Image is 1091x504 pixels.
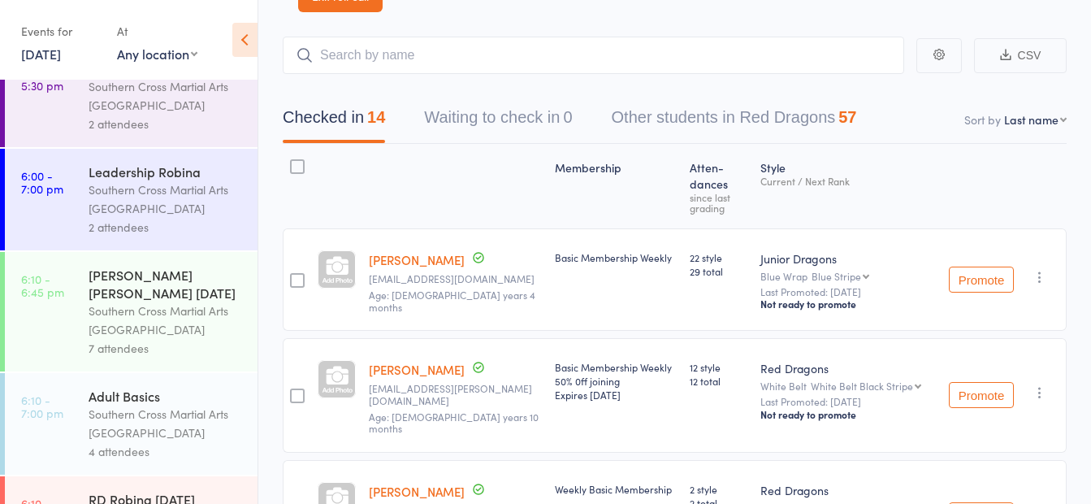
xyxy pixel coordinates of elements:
div: Southern Cross Martial Arts [GEOGRAPHIC_DATA] [89,77,244,115]
div: Red Dragons [760,360,936,376]
span: 22 style [690,250,747,264]
time: 4:40 - 5:30 pm [21,66,63,92]
div: Southern Cross Martial Arts [GEOGRAPHIC_DATA] [89,405,244,442]
div: Not ready to promote [760,298,936,311]
div: Membership [548,151,684,221]
div: Expires [DATE] [555,388,678,402]
div: 2 attendees [89,115,244,133]
span: 29 total [690,264,747,278]
small: brengun76@gmail.com [369,273,542,285]
time: 6:10 - 7:00 pm [21,393,63,419]
a: [PERSON_NAME] [369,251,465,268]
small: Last Promoted: [DATE] [760,286,936,298]
div: Basic Membership Weekly 50% 0ff joining [555,360,678,402]
div: Atten­dances [683,151,753,221]
div: Last name [1004,111,1059,128]
time: 6:00 - 7:00 pm [21,169,63,195]
span: 2 style [690,482,747,496]
div: Southern Cross Martial Arts [GEOGRAPHIC_DATA] [89,180,244,218]
button: Promote [949,267,1014,293]
div: White Belt [760,380,936,391]
div: Any location [117,45,197,63]
span: 12 style [690,360,747,374]
div: Style [754,151,942,221]
label: Sort by [964,111,1001,128]
span: Age: [DEMOGRAPHIC_DATA] years 4 months [369,288,535,313]
button: Waiting to check in0 [424,100,572,143]
small: Last Promoted: [DATE] [760,396,936,407]
button: CSV [974,38,1067,73]
input: Search by name [283,37,904,74]
div: Blue Wrap [760,271,936,281]
div: Current / Next Rank [760,176,936,186]
div: 2 attendees [89,218,244,237]
div: Southern Cross Martial Arts [GEOGRAPHIC_DATA] [89,302,244,339]
div: 0 [563,108,572,126]
a: [PERSON_NAME] [369,483,465,500]
div: Leadership Robina [89,163,244,180]
time: 6:10 - 6:45 pm [21,272,64,298]
div: Weekly Basic Membership [555,482,678,496]
button: Checked in14 [283,100,385,143]
a: 6:00 -7:00 pmLeadership RobinaSouthern Cross Martial Arts [GEOGRAPHIC_DATA]2 attendees [5,149,258,250]
div: Adult Basics [89,387,244,405]
div: 7 attendees [89,339,244,358]
div: Blue Stripe [812,271,861,281]
div: 57 [838,108,856,126]
button: Promote [949,382,1014,408]
div: [PERSON_NAME] [PERSON_NAME] [DATE] [89,266,244,302]
a: [DATE] [21,45,61,63]
span: 12 total [690,374,747,388]
div: White Belt Black Stripe [811,380,913,391]
div: Red Dragons [760,482,936,498]
div: Events for [21,18,101,45]
a: 6:10 -6:45 pm[PERSON_NAME] [PERSON_NAME] [DATE]Southern Cross Martial Arts [GEOGRAPHIC_DATA]7 att... [5,252,258,371]
small: cara.j.lowry@gmail.com [369,383,542,406]
a: [PERSON_NAME] [369,361,465,378]
div: 14 [367,108,385,126]
a: 4:40 -5:30 pmBJJ Kids 11 to 14 yearsSouthern Cross Martial Arts [GEOGRAPHIC_DATA]2 attendees [5,46,258,147]
span: Age: [DEMOGRAPHIC_DATA] years 10 months [369,410,539,435]
button: Other students in Red Dragons57 [612,100,857,143]
div: since last grading [690,192,747,213]
a: 6:10 -7:00 pmAdult BasicsSouthern Cross Martial Arts [GEOGRAPHIC_DATA]4 attendees [5,373,258,475]
div: Not ready to promote [760,408,936,421]
div: At [117,18,197,45]
div: 4 attendees [89,442,244,461]
div: Basic Membership Weekly [555,250,678,264]
div: Junior Dragons [760,250,936,267]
